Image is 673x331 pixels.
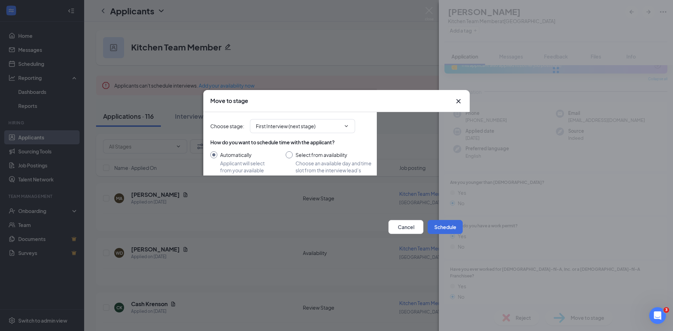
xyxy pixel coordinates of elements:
button: Schedule [428,220,463,234]
iframe: Intercom live chat [649,307,666,324]
button: Close [454,97,463,105]
span: Mark applicant(s) as Completed for Review Stage [227,198,340,206]
svg: Eye [216,223,225,231]
div: How do you want to schedule time with the applicant? [210,139,463,146]
button: Preview notificationEye [210,220,279,234]
span: Choose stage : [210,122,244,130]
span: 3 [664,307,669,313]
button: Cancel [388,220,423,234]
h3: Move to stage [210,97,248,105]
svg: Cross [454,97,463,105]
svg: ChevronDown [344,123,349,129]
